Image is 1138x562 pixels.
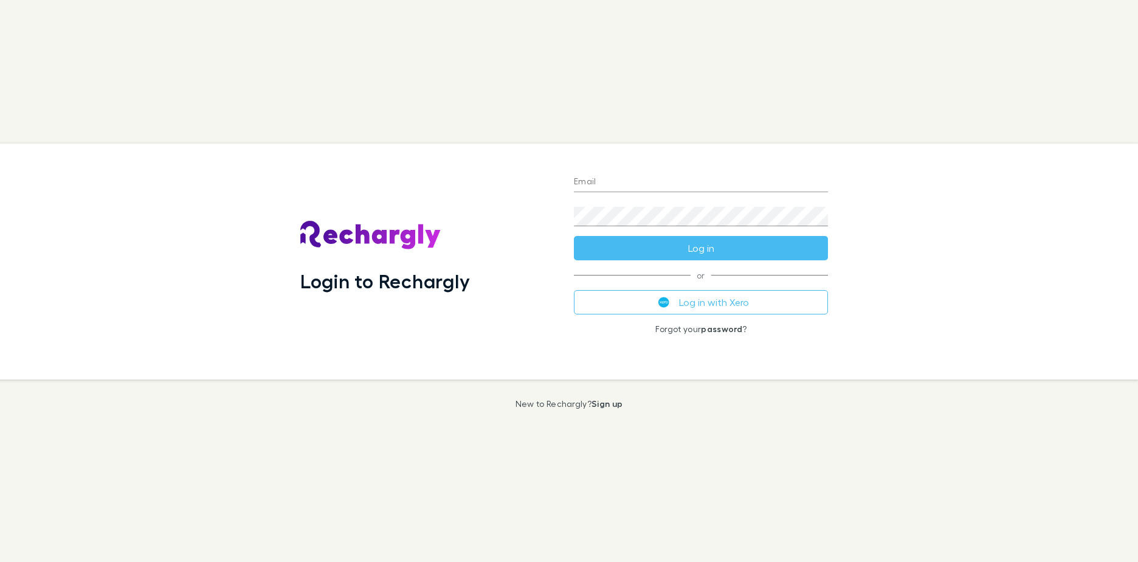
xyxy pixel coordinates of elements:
img: Xero's logo [658,297,669,308]
button: Log in [574,236,828,260]
button: Log in with Xero [574,290,828,314]
h1: Login to Rechargly [300,269,470,293]
p: Forgot your ? [574,324,828,334]
a: password [701,324,742,334]
a: Sign up [591,398,622,409]
img: Rechargly's Logo [300,221,441,250]
p: New to Rechargly? [516,399,623,409]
